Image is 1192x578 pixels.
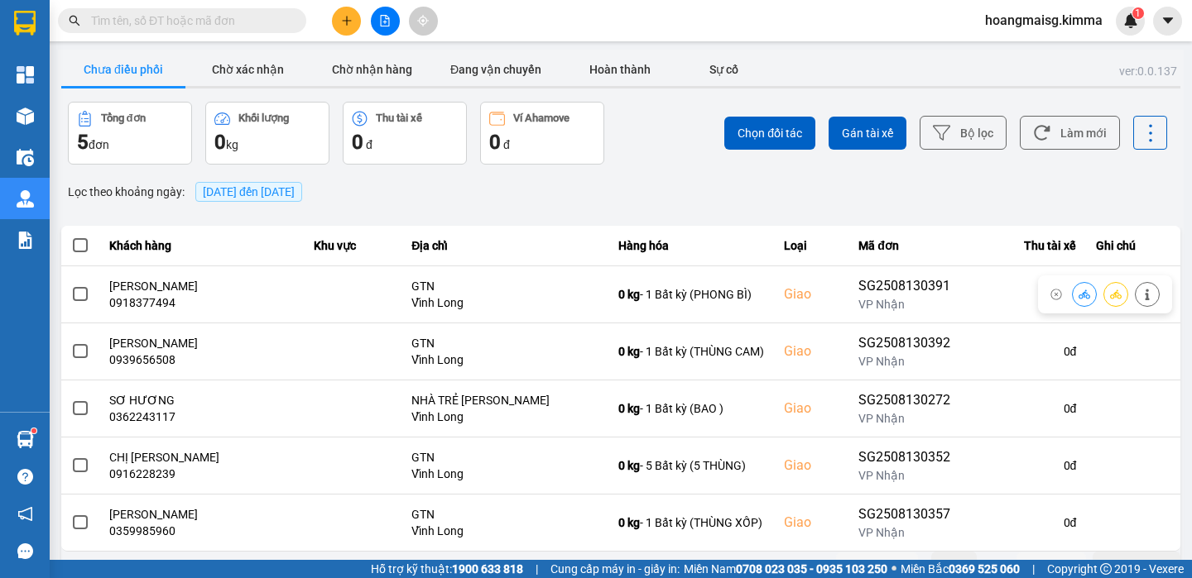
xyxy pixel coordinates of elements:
th: Địa chỉ [401,226,608,266]
span: hoangmaisg.kimma [972,10,1116,31]
span: [DATE] đến [DATE] [195,182,302,202]
button: previous page. current page 1 / 1 [836,552,918,577]
span: search [69,15,80,26]
button: Thu tài xế0 đ [343,102,467,165]
img: dashboard-icon [17,66,34,84]
input: Selected 10 / trang. [1156,557,1157,573]
svg: open [1157,558,1170,571]
th: Loại [774,226,848,266]
div: [PERSON_NAME] [109,335,295,351]
th: Ghi chú [1086,226,1180,266]
div: - 1 Bất kỳ (BAO ) [618,400,764,417]
div: GTN [411,278,598,294]
span: notification [17,506,33,522]
button: next page. current page 1 / 1 [1017,552,1086,577]
span: Miền Bắc [901,560,1020,578]
button: Tổng đơn5đơn [68,102,192,165]
span: Miền Nam [684,560,887,578]
div: - 1 Bất kỳ (THÙNG XỐP) [618,514,764,531]
button: file-add [371,7,400,36]
button: Gán tài xế [829,117,906,150]
div: SG2508130392 [858,333,963,353]
div: - 5 Bất kỳ (5 THÙNG) [618,457,764,474]
div: Vĩnh Long [411,294,598,311]
th: Khách hàng [99,226,305,266]
img: logo-vxr [14,11,36,36]
div: GTN [411,335,598,351]
div: CHỊ [PERSON_NAME] [109,449,295,466]
div: VP Nhận [858,353,963,370]
div: 0 đ [983,457,1076,474]
div: [PERSON_NAME] [109,506,295,523]
div: 0939656508 [109,351,295,368]
div: Khối lượng [238,112,289,124]
div: SG2508130352 [858,447,963,467]
div: 10 / trang [1103,557,1154,573]
span: Chọn đối tác [738,125,802,141]
th: Hàng hóa [608,226,774,266]
div: GTN [411,506,598,523]
span: Gán tài xế [842,125,893,141]
button: aim [409,7,438,36]
div: Giao [784,456,839,475]
div: Ví Ahamove [513,112,570,124]
div: - 1 Bất kỳ (PHONG BÌ) [618,286,764,303]
b: 107/1 , Đường 2/9 P1, TP Vĩnh Long [114,110,203,160]
button: Chọn đối tác [724,117,815,150]
img: warehouse-icon [17,107,34,125]
input: Tìm tên, số ĐT hoặc mã đơn [91,12,286,30]
strong: 0708 023 035 - 0935 103 250 [736,562,887,576]
span: 1 [1135,7,1141,19]
img: icon-new-feature [1123,13,1138,28]
th: Khu vực [304,226,401,266]
div: Vĩnh Long [411,408,598,425]
span: / 1 [990,555,1003,575]
span: file-add [379,15,391,26]
div: 1 [941,557,948,573]
div: Vĩnh Long [411,466,598,482]
span: 5 [77,131,89,154]
button: caret-down [1153,7,1182,36]
div: SG2508130391 [858,276,963,296]
div: Giao [784,513,839,533]
span: aim [417,15,429,26]
div: đơn [77,129,183,155]
span: plus [341,15,353,26]
div: 0918377494 [109,294,295,311]
button: Hoàn thành [558,53,682,86]
span: message [17,543,33,559]
button: Ví Ahamove0 đ [480,102,604,165]
div: Thu tài xế [376,112,422,124]
span: 0 kg [618,288,640,301]
div: [PERSON_NAME] [109,278,295,294]
li: [PERSON_NAME] - 0931936768 [8,8,240,70]
div: Giao [784,399,839,418]
div: 0 đ [983,514,1076,531]
div: NHÀ TRẺ [PERSON_NAME] [411,392,598,408]
div: kg [214,129,320,155]
img: solution-icon [17,232,34,249]
img: warehouse-icon [17,149,34,166]
span: 0 kg [618,459,640,472]
strong: 1900 633 818 [452,562,523,576]
div: 0 đ [983,286,1076,303]
div: đ [489,129,595,155]
div: Vĩnh Long [411,351,598,368]
div: 0362243117 [109,408,295,425]
span: environment [114,111,126,122]
button: Chờ nhận hàng [310,53,434,86]
span: question-circle [17,469,33,485]
span: | [1032,560,1035,578]
div: đ [352,129,458,155]
button: Làm mới [1020,116,1120,150]
div: Giao [784,342,839,361]
div: Vĩnh Long [411,523,598,539]
span: 0 kg [618,516,640,529]
button: Khối lượng0kg [205,102,329,165]
div: - 1 Bất kỳ (THÙNG CAM) [618,343,764,360]
span: caret-down [1161,13,1175,28]
div: SG2508130357 [858,504,963,524]
span: 14/08/2025 đến 14/08/2025 [203,185,295,198]
span: | [536,560,538,578]
span: 0 [489,131,501,154]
